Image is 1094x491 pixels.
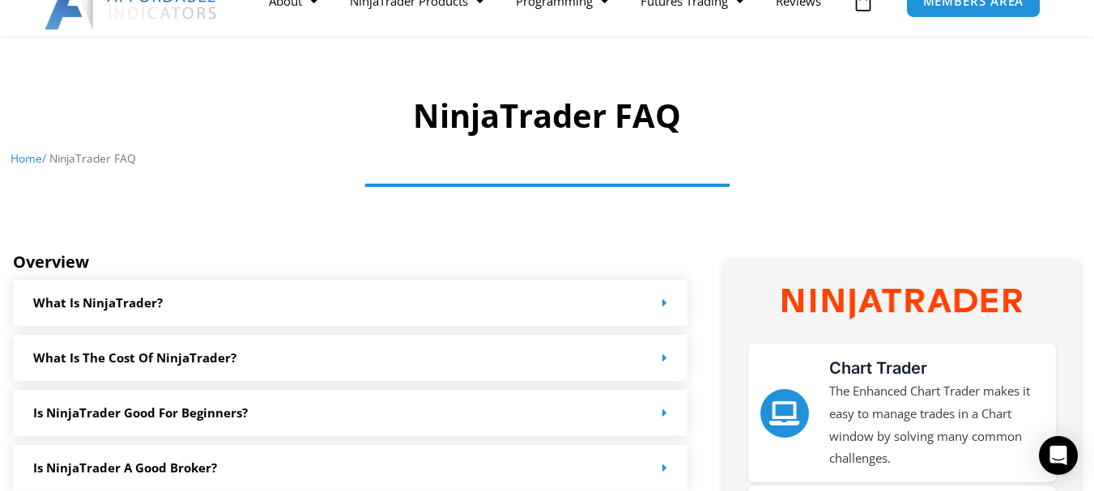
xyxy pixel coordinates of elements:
[33,459,217,476] a: Is NinjaTrader a good broker?
[13,335,688,381] div: What is the cost of NinjaTrader?
[33,294,163,311] a: What is NinjaTrader?
[760,389,809,438] a: Chart Trader
[829,358,927,378] a: Chart Trader
[13,390,688,436] div: Is NinjaTrader good for beginners?
[11,150,42,166] a: Home
[11,148,1083,169] nav: Breadcrumb
[33,404,248,421] a: Is NinjaTrader good for beginners?
[13,252,688,272] h5: Overview
[782,289,1022,319] img: NinjaTrader Wordmark color RGB | Affordable Indicators – NinjaTrader
[1039,436,1078,475] div: Open Intercom Messenger
[13,280,688,326] div: What is NinjaTrader?
[13,445,688,491] div: Is NinjaTrader a good broker?
[829,380,1044,470] p: The Enhanced Chart Trader makes it easy to manage trades in a Chart window by solving many common...
[11,93,1083,138] h1: NinjaTrader FAQ
[33,349,236,366] a: What is the cost of NinjaTrader?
